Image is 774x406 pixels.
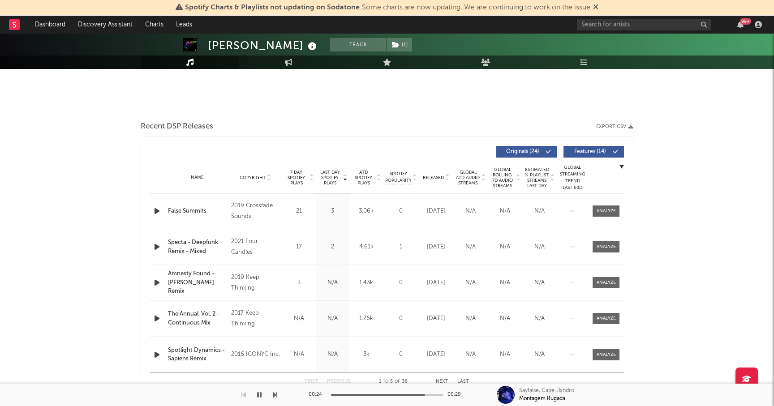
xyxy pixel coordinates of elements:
[421,278,451,287] div: [DATE]
[563,146,624,158] button: Features(14)
[318,243,347,252] div: 2
[168,269,227,296] a: Amnesty Found - [PERSON_NAME] Remix
[284,207,314,216] div: 21
[490,167,515,188] span: Global Rolling 7D Audio Streams
[369,376,418,387] div: 1 5 38
[29,16,72,34] a: Dashboard
[737,21,744,28] button: 99+
[395,380,400,384] span: of
[139,16,170,34] a: Charts
[318,278,347,287] div: N/A
[318,314,347,323] div: N/A
[525,314,555,323] div: N/A
[421,350,451,359] div: [DATE]
[231,349,280,360] div: 2016 ICONYC Inc.
[525,167,549,188] span: Estimated % Playlist Streams Last Day
[593,4,598,11] span: Dismiss
[387,38,412,51] button: (1)
[385,314,417,323] div: 0
[519,387,574,395] div: Sayfalse, Cape, Jxndro
[352,243,381,252] div: 4.61k
[456,314,486,323] div: N/A
[456,170,480,186] span: Global ATD Audio Streams
[284,170,308,186] span: 7 Day Spotify Plays
[185,4,590,11] span: : Some charts are now updating. We are continuing to work on the issue
[231,272,280,294] div: 2019 Keep Thinking
[423,175,444,180] span: Released
[284,243,314,252] div: 17
[490,243,520,252] div: N/A
[327,379,351,384] button: Previous
[309,389,327,400] div: 00:24
[318,170,342,186] span: Last Day Spotify Plays
[577,19,711,30] input: Search for artists
[284,350,314,359] div: N/A
[525,243,555,252] div: N/A
[318,207,347,216] div: 3
[305,379,318,384] button: First
[208,38,319,53] div: [PERSON_NAME]
[456,243,486,252] div: N/A
[559,164,586,191] div: Global Streaming Trend (Last 60D)
[168,238,227,256] a: Specta - Deepfunk Remix - Mixed
[490,207,520,216] div: N/A
[185,4,360,11] span: Spotify Charts & Playlists not updating on Sodatone
[436,379,448,384] button: Next
[383,380,388,384] span: to
[525,207,555,216] div: N/A
[170,16,198,34] a: Leads
[352,278,381,287] div: 1.43k
[168,310,227,327] a: The Annual, Vol. 2 - Continuous Mix
[318,350,347,359] div: N/A
[385,207,417,216] div: 0
[421,243,451,252] div: [DATE]
[740,18,751,25] div: 99 +
[490,350,520,359] div: N/A
[168,346,227,363] a: Spotlight Dynamics - Sapiens Remix
[519,395,565,403] div: Montagem Rugada
[457,379,469,384] button: Last
[231,308,280,329] div: 2017 Keep Thinking
[525,278,555,287] div: N/A
[352,207,381,216] div: 3.06k
[168,174,227,181] div: Name
[231,236,280,258] div: 2021 Four Candles
[352,170,375,186] span: ATD Spotify Plays
[421,314,451,323] div: [DATE]
[596,124,633,129] button: Export CSV
[72,16,139,34] a: Discovery Assistant
[330,38,386,51] button: Track
[352,314,381,323] div: 1.26k
[141,121,213,132] span: Recent DSP Releases
[502,149,543,154] span: Originals ( 24 )
[352,350,381,359] div: 3k
[447,389,465,400] div: 00:29
[284,278,314,287] div: 3
[385,243,417,252] div: 1
[385,278,417,287] div: 0
[456,350,486,359] div: N/A
[421,207,451,216] div: [DATE]
[569,149,611,154] span: Features ( 14 )
[490,314,520,323] div: N/A
[456,207,486,216] div: N/A
[385,350,417,359] div: 0
[386,38,413,51] span: ( 1 )
[240,175,266,180] span: Copyright
[231,201,280,222] div: 2019 Crossfade Sounds
[456,278,486,287] div: N/A
[525,350,555,359] div: N/A
[385,171,412,184] span: Spotify Popularity
[496,146,557,158] button: Originals(24)
[490,278,520,287] div: N/A
[168,207,227,216] a: False Summits
[284,314,314,323] div: N/A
